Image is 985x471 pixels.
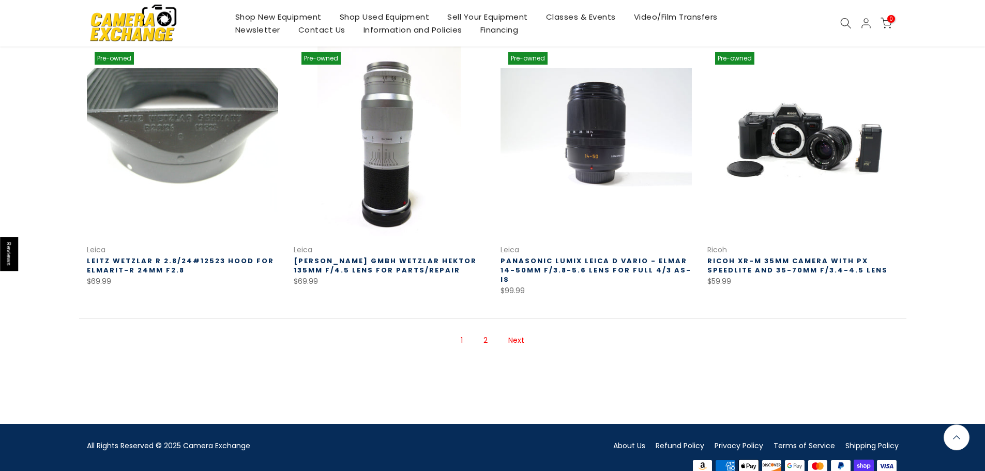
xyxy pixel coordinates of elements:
[707,275,899,288] div: $59.99
[294,245,312,255] a: Leica
[944,424,969,450] a: Back to the top
[87,256,274,275] a: Leitz Wetzlar R 2.8/24#12523 Hood for Elmarit-R 24mm f2.8
[613,440,645,451] a: About Us
[87,439,485,452] div: All Rights Reserved © 2025 Camera Exchange
[438,10,537,23] a: Sell Your Equipment
[226,10,330,23] a: Shop New Equipment
[707,256,888,275] a: Ricoh XR-M 35mm Camera with PX Speedlite and 35-70mm f/3.4-4.5 Lens
[226,23,289,36] a: Newsletter
[887,15,895,23] span: 0
[289,23,354,36] a: Contact Us
[456,331,468,350] span: Page 1
[79,318,906,367] nav: Pagination
[774,440,835,451] a: Terms of Service
[87,245,105,255] a: Leica
[294,275,485,288] div: $69.99
[881,18,892,29] a: 0
[330,10,438,23] a: Shop Used Equipment
[294,256,477,275] a: [PERSON_NAME] GmbH Wetzlar Hektor 135mm f/4.5 Lens FOR PARTS/REPAIR
[625,10,726,23] a: Video/Film Transfers
[503,331,529,350] a: Next
[501,284,692,297] div: $99.99
[354,23,471,36] a: Information and Policies
[707,245,727,255] a: Ricoh
[471,23,527,36] a: Financing
[478,331,493,350] a: Page 2
[87,275,278,288] div: $69.99
[715,440,763,451] a: Privacy Policy
[845,440,899,451] a: Shipping Policy
[537,10,625,23] a: Classes & Events
[501,256,691,284] a: Panasonic Lumix Leica D Vario - Elmar 14-50mm f/3.8-5.6 Lens for Full 4/3 AS-IS
[656,440,704,451] a: Refund Policy
[501,245,519,255] a: Leica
